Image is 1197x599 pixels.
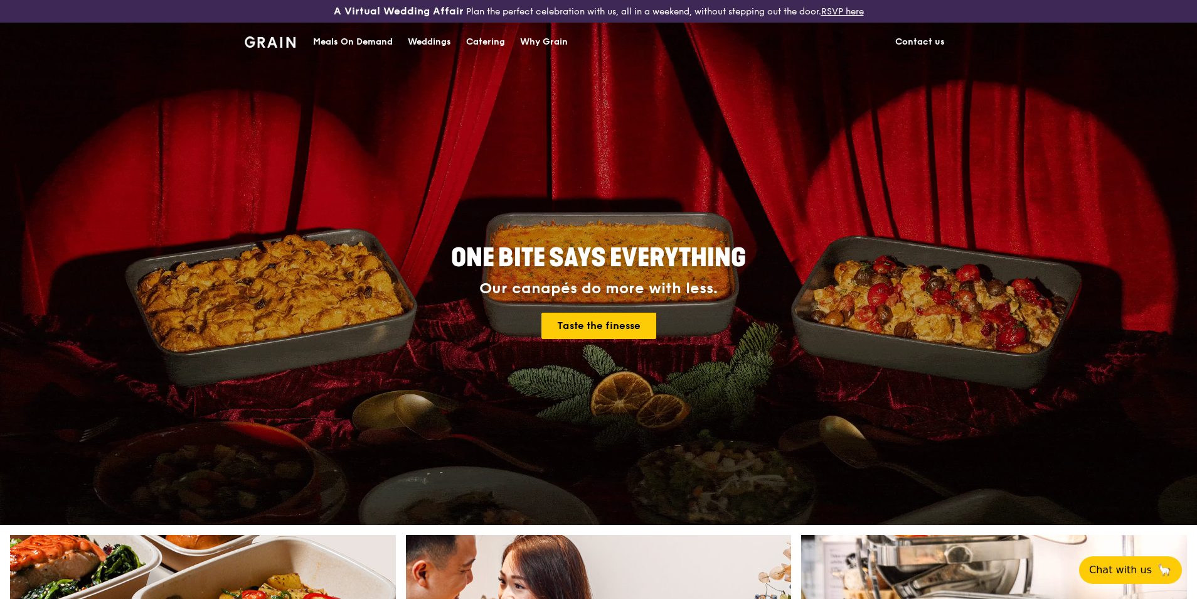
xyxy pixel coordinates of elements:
span: ONE BITE SAYS EVERYTHING [451,243,746,273]
div: Meals On Demand [313,23,393,61]
span: 🦙 [1157,563,1172,578]
a: Weddings [400,23,459,61]
a: Contact us [888,23,952,61]
img: Grain [245,36,295,48]
h3: A Virtual Wedding Affair [334,5,464,18]
a: Catering [459,23,513,61]
button: Chat with us🦙 [1079,556,1182,584]
div: Why Grain [520,23,568,61]
div: Weddings [408,23,451,61]
a: GrainGrain [245,22,295,60]
div: Plan the perfect celebration with us, all in a weekend, without stepping out the door. [237,5,960,18]
a: Why Grain [513,23,575,61]
div: Catering [466,23,505,61]
span: Chat with us [1089,563,1152,578]
div: Our canapés do more with less. [373,280,824,298]
a: Taste the finesse [541,313,656,339]
a: RSVP here [821,6,864,17]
